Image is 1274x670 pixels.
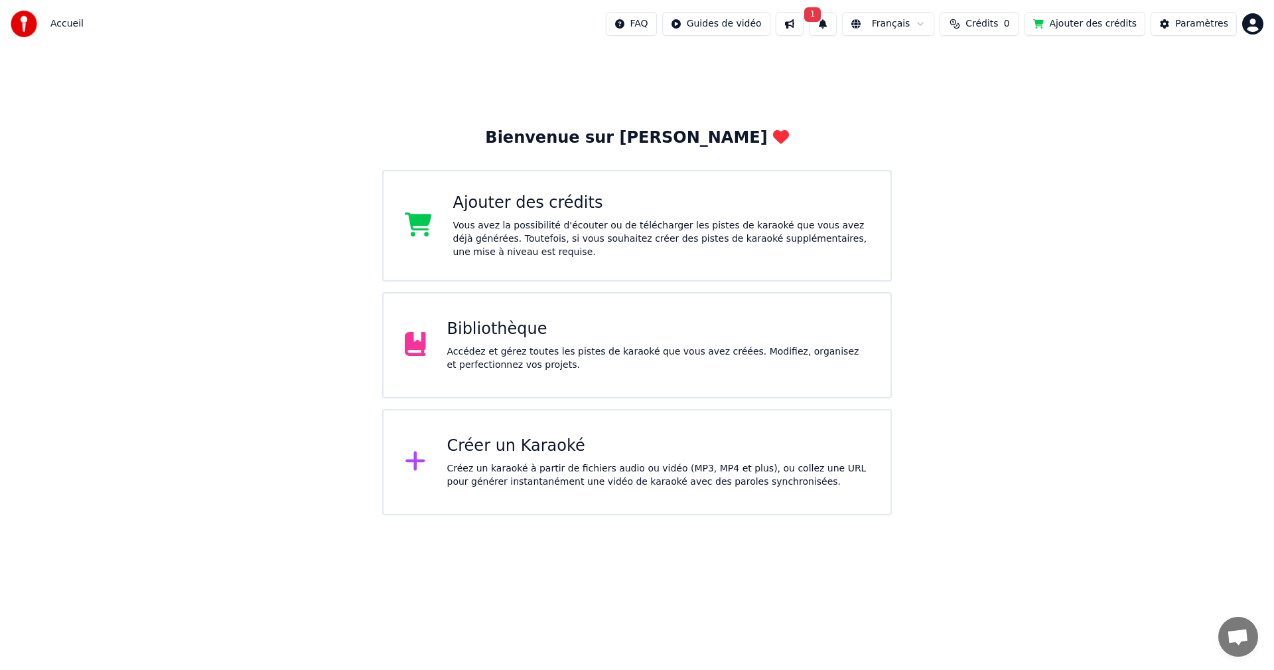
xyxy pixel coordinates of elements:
span: 1 [804,7,821,22]
div: Créer un Karaoké [447,436,870,457]
span: 0 [1004,17,1010,31]
div: Bienvenue sur [PERSON_NAME] [485,127,788,149]
button: Paramètres [1151,12,1237,36]
div: Ouvrir le chat [1218,617,1258,657]
nav: breadcrumb [50,17,84,31]
div: Vous avez la possibilité d'écouter ou de télécharger les pistes de karaoké que vous avez déjà gén... [453,219,870,259]
span: Accueil [50,17,84,31]
img: youka [11,11,37,37]
div: Bibliothèque [447,319,870,340]
button: Ajouter des crédits [1025,12,1145,36]
button: Guides de vidéo [662,12,770,36]
div: Créez un karaoké à partir de fichiers audio ou vidéo (MP3, MP4 et plus), ou collez une URL pour g... [447,462,870,489]
div: Accédez et gérez toutes les pistes de karaoké que vous avez créées. Modifiez, organisez et perfec... [447,345,870,372]
button: Crédits0 [940,12,1019,36]
span: Crédits [965,17,998,31]
div: Ajouter des crédits [453,193,870,214]
button: FAQ [606,12,657,36]
div: Paramètres [1175,17,1228,31]
button: 1 [809,12,837,36]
